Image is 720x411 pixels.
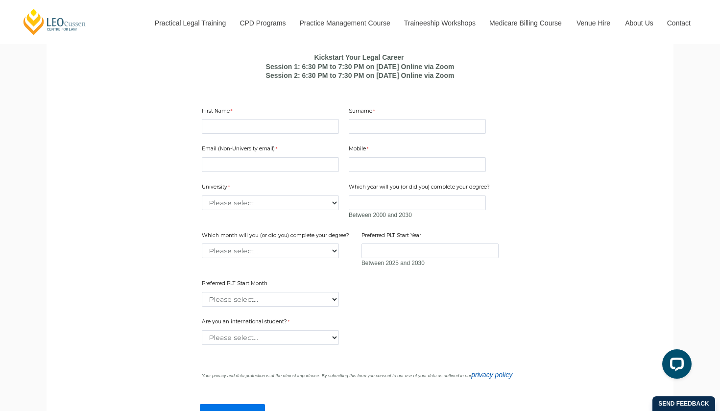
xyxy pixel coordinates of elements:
iframe: LiveChat chat widget [654,345,696,387]
label: Preferred PLT Start Year [361,232,424,242]
label: University [202,183,232,193]
input: Email (Non-University email) [202,157,339,172]
a: CPD Programs [232,2,292,44]
a: Traineeship Workshops [397,2,482,44]
b: Session 1: 6:30 PM to 7:30 PM on [DATE] Online via Zoom [266,63,455,71]
input: Which year will you (or did you) complete your degree? [349,195,486,210]
a: privacy policy [471,371,512,379]
a: Practical Legal Training [147,2,233,44]
a: Practice Management Course [292,2,397,44]
label: Are you an international student? [202,318,300,328]
span: Between 2000 and 2030 [349,212,412,218]
b: Session 2: 6:30 PM to 7:30 PM on [DATE] Online via Zoom [266,72,455,79]
span: Between 2025 and 2030 [361,260,425,266]
input: Surname [349,119,486,134]
select: Which month will you (or did you) complete your degree? [202,243,339,258]
a: Contact [660,2,698,44]
label: Surname [349,107,377,117]
label: Email (Non-University email) [202,145,280,155]
a: Medicare Billing Course [482,2,569,44]
select: Preferred PLT Start Month [202,292,339,307]
label: Which month will you (or did you) complete your degree? [202,232,352,242]
label: Which year will you (or did you) complete your degree? [349,183,492,193]
label: Preferred PLT Start Month [202,280,270,290]
input: Mobile [349,157,486,172]
a: About Us [618,2,660,44]
select: Are you an international student? [202,330,339,345]
select: University [202,195,339,210]
b: Kickstart Your Legal Career [314,53,404,61]
input: First Name [202,119,339,134]
i: Your privacy and data protection is of the utmost importance. By submitting this form you consent... [202,373,514,378]
input: Preferred PLT Start Year [361,243,499,258]
label: Mobile [349,145,371,155]
a: [PERSON_NAME] Centre for Law [22,8,87,36]
label: First Name [202,107,235,117]
a: Venue Hire [569,2,618,44]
